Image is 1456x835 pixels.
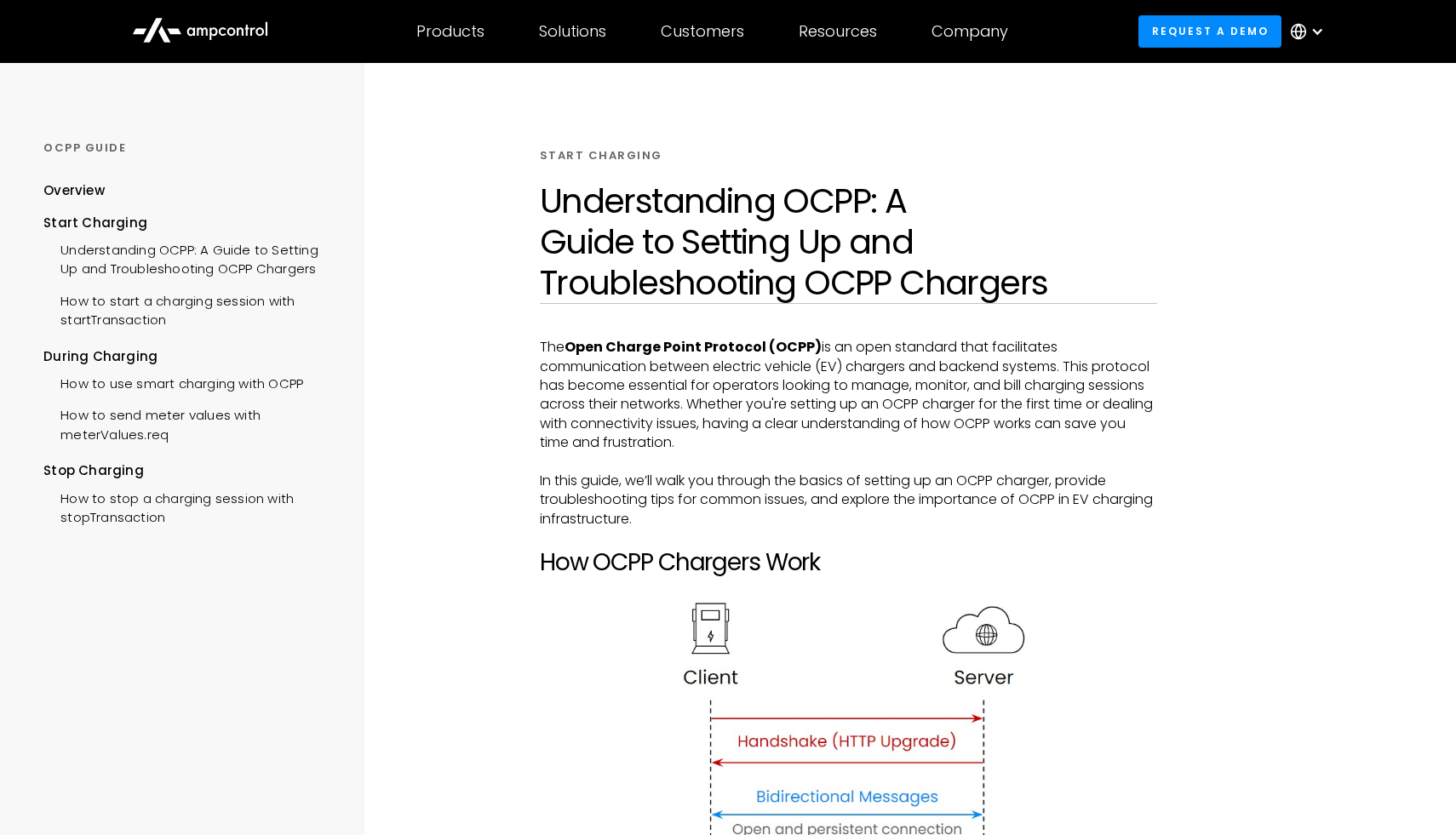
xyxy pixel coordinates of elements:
div: Solutions [539,22,606,41]
div: Resources [799,22,877,41]
a: How to start a charging session with startTransaction [43,283,335,335]
a: Overview [43,181,105,213]
a: Request a demo [1138,15,1281,47]
a: Understanding OCPP: A Guide to Setting Up and Troubleshooting OCPP Chargers [43,232,335,283]
div: START CHARGING [540,148,662,163]
a: How to send meter values with meterValues.req [43,397,335,449]
h1: Understanding OCPP: A Guide to Setting Up and Troubleshooting OCPP Chargers [540,180,1157,303]
div: Company [931,22,1008,41]
div: Customers [661,22,744,41]
div: Products [416,22,484,41]
p: ‍ [540,453,1157,472]
div: OCPP GUIDE [43,140,335,156]
div: During Charging [43,347,335,366]
p: ‍ [540,576,1157,595]
p: ‍ [540,529,1157,547]
a: How to stop a charging session with stopTransaction [43,481,335,532]
strong: Open Charge Point Protocol (OCPP) [565,337,822,357]
div: Overview [43,181,105,200]
a: How to use smart charging with OCPP [43,366,303,397]
p: The is an open standard that facilitates communication between electric vehicle (EV) chargers and... [540,338,1157,452]
div: Stop Charging [43,461,335,480]
h2: How OCPP Chargers Work [540,548,1157,577]
p: In this guide, we’ll walk you through the basics of setting up an OCPP charger, provide troublesh... [540,472,1157,529]
div: Start Charging [43,214,335,232]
